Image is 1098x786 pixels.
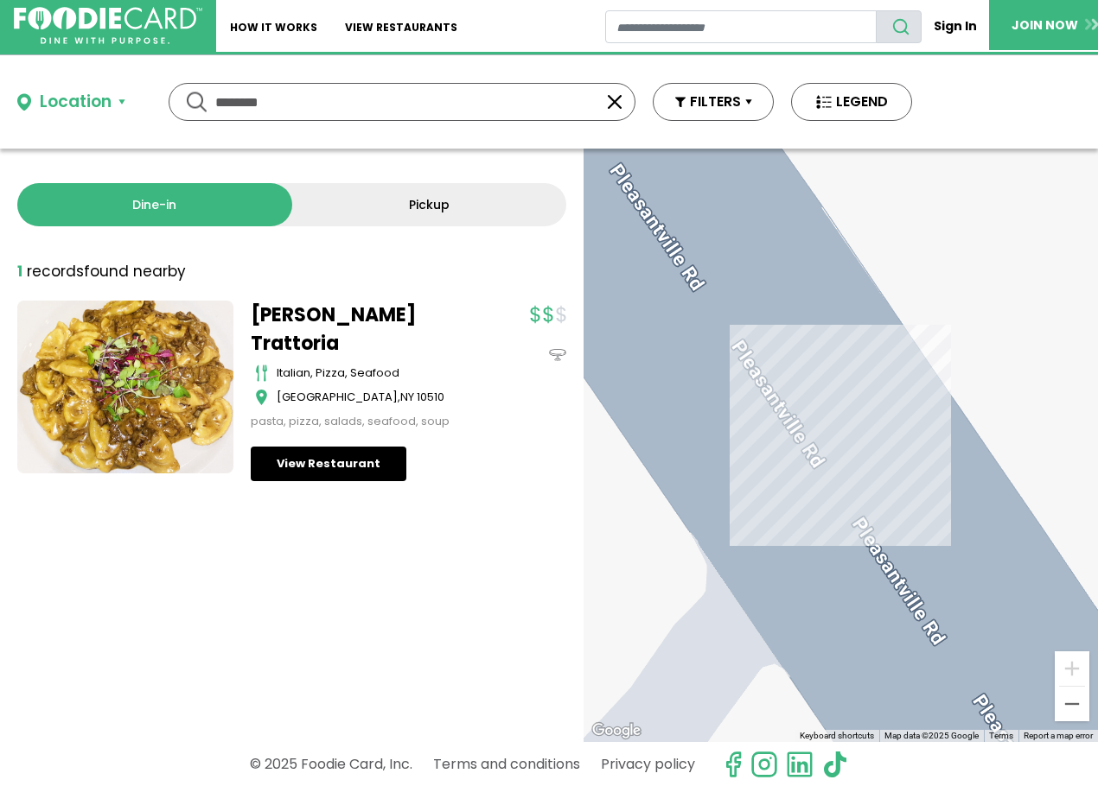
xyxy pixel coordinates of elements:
[250,749,412,779] p: © 2025 Foodie Card, Inc.
[884,731,979,740] span: Map data ©2025 Google
[601,749,695,779] a: Privacy policy
[40,90,112,115] div: Location
[251,301,467,358] a: [PERSON_NAME] Trattoria
[292,183,567,226] a: Pickup
[277,389,467,406] div: ,
[255,389,268,406] img: map_icon.svg
[14,7,202,45] img: FoodieCard; Eat, Drink, Save, Donate
[277,389,398,405] span: [GEOGRAPHIC_DATA]
[17,90,125,115] button: Location
[1024,731,1093,740] a: Report a map error
[1055,687,1089,721] button: Zoom out
[17,261,22,282] strong: 1
[588,719,645,742] img: Google
[400,389,414,405] span: NY
[417,389,444,405] span: 10510
[791,83,912,121] button: LEGEND
[549,346,566,364] img: dinein_icon.svg
[786,751,814,778] img: linkedin.svg
[251,447,406,481] a: View Restaurant
[17,261,186,283] div: found nearby
[605,10,877,43] input: restaurant search
[800,730,874,742] button: Keyboard shortcuts
[821,751,849,778] img: tiktok.svg
[876,10,922,43] button: search
[922,10,989,42] a: Sign In
[17,183,292,226] a: Dine-in
[719,751,747,778] svg: check us out on facebook
[588,719,645,742] a: Open this area in Google Maps (opens a new window)
[255,364,268,382] img: cutlery_icon.svg
[251,413,467,430] div: pasta, pizza, salads, seafood, soup
[989,731,1013,740] a: Terms
[277,364,467,382] div: italian, pizza, seafood
[433,749,580,779] a: Terms and conditions
[27,261,84,282] span: records
[653,83,774,121] button: FILTERS
[1055,651,1089,686] button: Zoom in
